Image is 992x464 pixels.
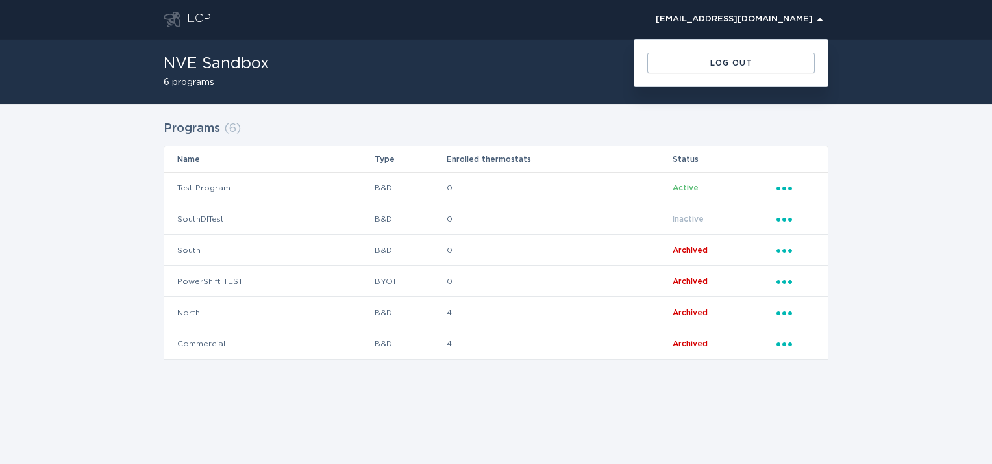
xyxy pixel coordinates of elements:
[776,337,815,351] div: Popover menu
[673,184,699,192] span: Active
[164,172,828,203] tr: fc965d71b8e644e187efd24587ccd12c
[446,235,672,266] td: 0
[446,297,672,328] td: 4
[673,215,704,223] span: Inactive
[446,172,672,203] td: 0
[374,328,446,359] td: B&D
[224,123,241,135] span: ( 6 )
[164,146,374,172] th: Name
[164,12,180,27] button: Go to dashboard
[673,309,708,316] span: Archived
[647,53,815,73] button: Log out
[374,172,446,203] td: B&D
[446,266,672,297] td: 0
[164,78,269,87] h2: 6 programs
[673,340,708,348] span: Archived
[374,146,446,172] th: Type
[650,10,828,29] button: Open user account details
[446,328,672,359] td: 4
[164,117,220,140] h2: Programs
[446,203,672,235] td: 0
[164,297,374,328] td: North
[164,266,828,297] tr: d3ebbe26646c42a587ebc76e3d10c38b
[776,212,815,226] div: Popover menu
[374,266,446,297] td: BYOT
[672,146,776,172] th: Status
[374,203,446,235] td: B&D
[164,328,374,359] td: Commercial
[446,146,672,172] th: Enrolled thermostats
[164,203,374,235] td: SouthDITest
[654,59,808,67] div: Log out
[656,16,823,23] div: [EMAIL_ADDRESS][DOMAIN_NAME]
[164,56,269,71] h1: NVE Sandbox
[164,328,828,359] tr: 4b12f45bbec648bb849041af0e128f2c
[673,277,708,285] span: Archived
[776,274,815,289] div: Popover menu
[374,297,446,328] td: B&D
[164,235,374,266] td: South
[776,243,815,257] div: Popover menu
[374,235,446,266] td: B&D
[673,246,708,254] span: Archived
[164,297,828,328] tr: 116e07f7915c4c4a9324842179135979
[164,203,828,235] tr: 8a10b352683d4066856916e58640d313
[776,181,815,195] div: Popover menu
[164,235,828,266] tr: 42761ba875c643c9a42209b7258b2ec5
[776,305,815,320] div: Popover menu
[164,146,828,172] tr: Table Headers
[187,12,211,27] div: ECP
[164,266,374,297] td: PowerShift TEST
[164,172,374,203] td: Test Program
